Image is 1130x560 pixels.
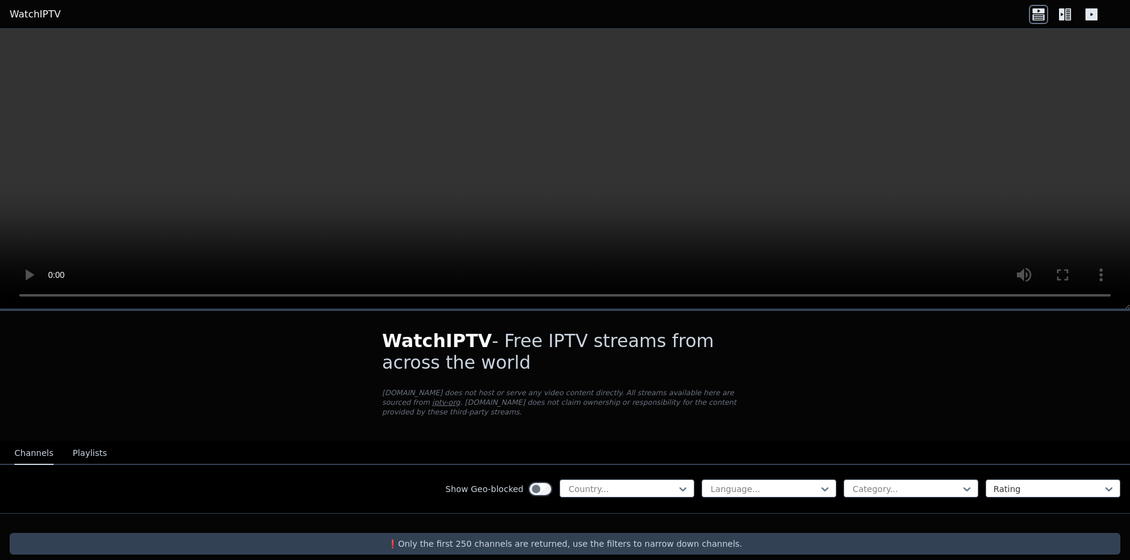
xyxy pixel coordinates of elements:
[432,398,460,407] a: iptv-org
[382,330,748,374] h1: - Free IPTV streams from across the world
[382,388,748,417] p: [DOMAIN_NAME] does not host or serve any video content directly. All streams available here are s...
[14,538,1116,550] p: ❗️Only the first 250 channels are returned, use the filters to narrow down channels.
[73,442,107,465] button: Playlists
[382,330,492,351] span: WatchIPTV
[10,7,61,22] a: WatchIPTV
[14,442,54,465] button: Channels
[445,483,523,495] label: Show Geo-blocked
